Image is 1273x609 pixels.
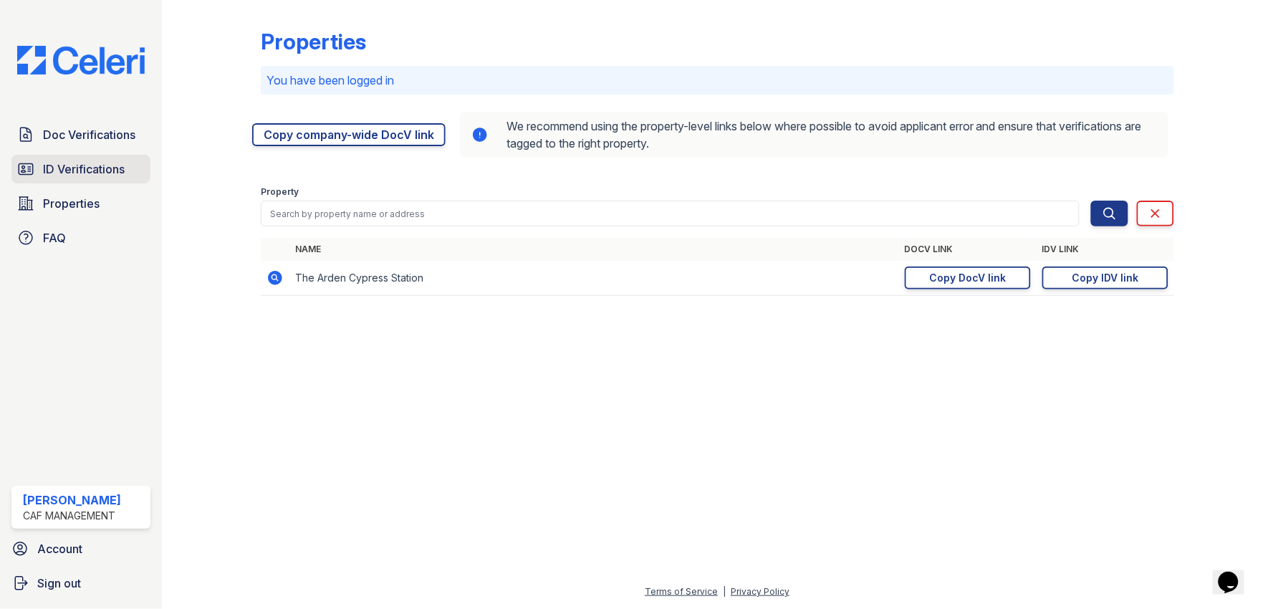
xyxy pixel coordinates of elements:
input: Search by property name or address [261,201,1080,226]
img: CE_Logo_Blue-a8612792a0a2168367f1c8372b55b34899dd931a85d93a1a3d3e32e68fde9ad4.png [6,46,156,75]
span: Sign out [37,575,81,592]
div: | [723,586,726,597]
div: Copy DocV link [929,271,1006,285]
div: Copy IDV link [1072,271,1138,285]
a: Copy company-wide DocV link [252,123,446,146]
div: [PERSON_NAME] [23,491,121,509]
a: FAQ [11,224,150,252]
th: DocV Link [899,238,1037,261]
a: Copy IDV link [1042,267,1168,289]
div: Properties [261,29,366,54]
span: ID Verifications [43,160,125,178]
iframe: chat widget [1213,552,1259,595]
a: Privacy Policy [731,586,789,597]
span: Doc Verifications [43,126,135,143]
a: Copy DocV link [905,267,1031,289]
a: Sign out [6,569,156,598]
a: Properties [11,189,150,218]
a: Account [6,534,156,563]
span: Account [37,540,82,557]
p: You have been logged in [266,72,1168,89]
a: ID Verifications [11,155,150,183]
span: FAQ [43,229,66,246]
div: We recommend using the property-level links below where possible to avoid applicant error and ens... [460,112,1168,158]
th: Name [289,238,899,261]
div: CAF Management [23,509,121,523]
a: Terms of Service [645,586,718,597]
th: IDV Link [1037,238,1174,261]
td: The Arden Cypress Station [289,261,899,296]
label: Property [261,186,299,198]
span: Properties [43,195,100,212]
a: Doc Verifications [11,120,150,149]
